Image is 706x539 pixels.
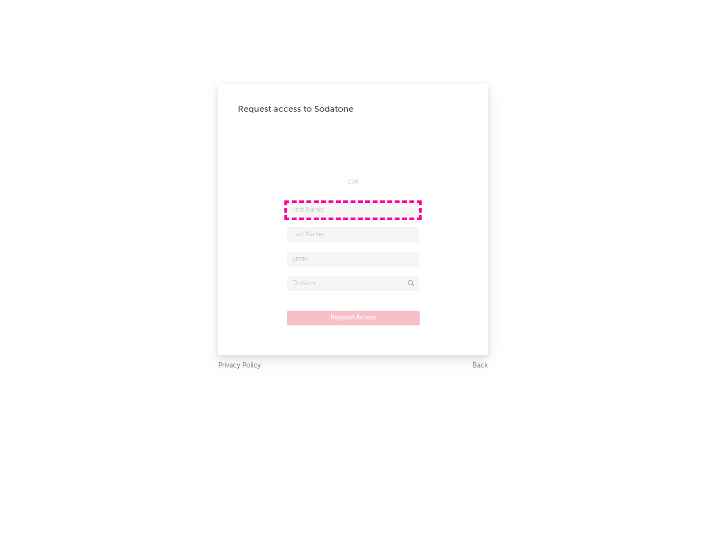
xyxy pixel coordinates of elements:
[218,360,261,372] a: Privacy Policy
[238,103,468,115] div: Request access to Sodatone
[287,311,420,325] button: Request Access
[287,176,419,188] div: OR
[287,203,419,218] input: First Name
[287,276,419,291] input: Division
[473,360,488,372] a: Back
[287,227,419,242] input: Last Name
[287,252,419,267] input: Email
